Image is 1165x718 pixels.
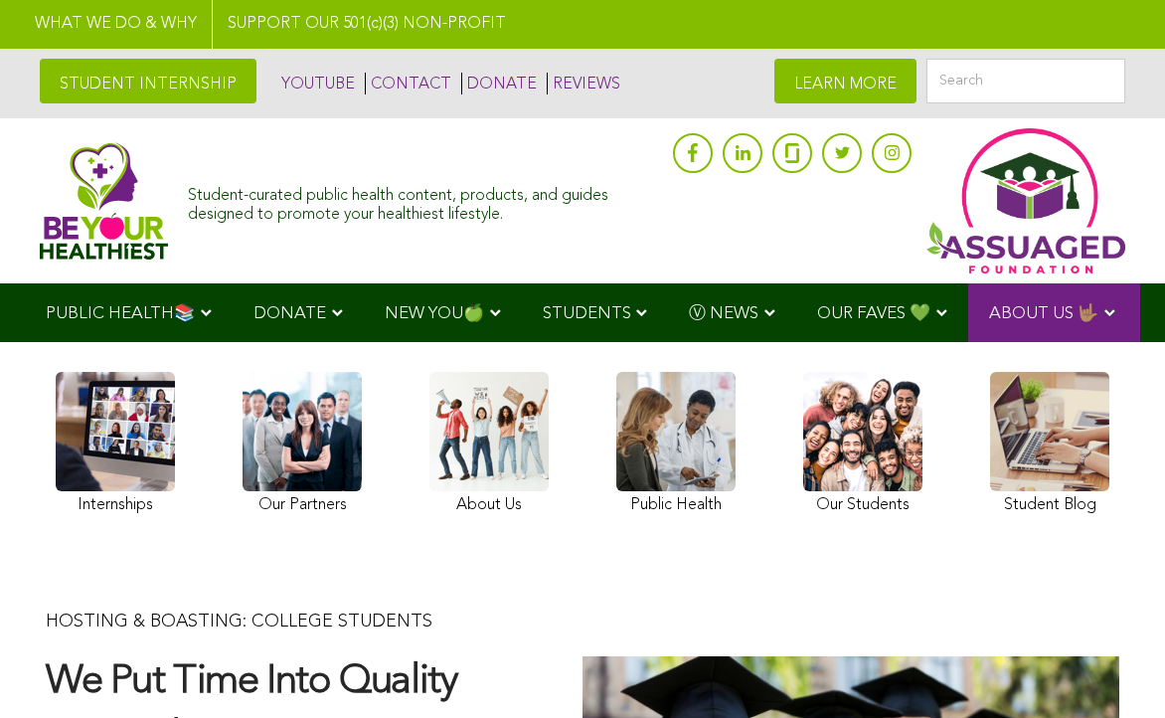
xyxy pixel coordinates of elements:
[774,59,916,103] a: LEARN MORE
[785,143,799,163] img: glassdoor
[989,305,1098,322] span: ABOUT US 🤟🏽
[253,305,326,322] span: DONATE
[926,59,1125,103] input: Search
[365,73,451,94] a: CONTACT
[16,283,1149,342] div: Navigation Menu
[926,128,1125,273] img: Assuaged App
[276,73,355,94] a: YOUTUBE
[1066,623,1165,718] iframe: Chat Widget
[188,177,663,225] div: Student-curated public health content, products, and guides designed to promote your healthiest l...
[40,59,256,103] a: STUDENT INTERNSHIP
[547,73,620,94] a: REVIEWS
[543,305,631,322] span: STUDENTS
[40,142,168,259] img: Assuaged
[46,610,543,634] p: HOSTING & BOASTING: COLLEGE STUDENTS
[385,305,484,322] span: NEW YOU🍏
[46,305,195,322] span: PUBLIC HEALTH📚
[461,73,537,94] a: DONATE
[689,305,758,322] span: Ⓥ NEWS
[817,305,930,322] span: OUR FAVES 💚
